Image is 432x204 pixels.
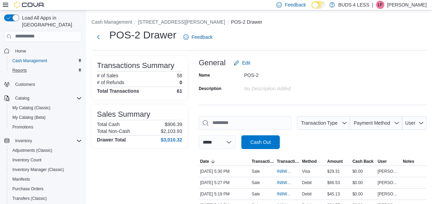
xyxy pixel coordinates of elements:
div: Leeanne Finn [376,1,384,9]
a: Purchase Orders [10,185,46,193]
a: My Catalog (Classic) [10,104,53,112]
span: Transaction Type [301,120,338,126]
button: Inventory Count [7,155,85,165]
button: [STREET_ADDRESS][PERSON_NAME] [138,19,225,25]
a: Cash Management [10,57,50,65]
button: Method [301,157,326,166]
a: My Catalog (Beta) [10,113,48,122]
h6: Total Cash [97,122,120,127]
div: [DATE] 5:30 PM [199,167,250,175]
span: $29.31 [327,169,340,174]
h4: $3,010.32 [161,137,182,143]
img: Cova [14,1,45,8]
span: Customers [12,80,82,89]
span: Debit [302,191,312,197]
button: Transfers (Classic) [7,194,85,203]
button: Transaction # [275,157,300,166]
p: BUDS 4 LESS [338,1,369,9]
button: Payment Method [350,116,402,130]
a: Customers [12,80,38,89]
span: Reports [12,68,27,73]
button: Home [1,46,85,56]
span: Cash Out [250,139,270,146]
h3: Transactions Summary [97,61,174,70]
span: Catalog [12,94,82,102]
button: Promotions [7,122,85,132]
span: Feedback [191,34,212,41]
button: Inventory [12,137,35,145]
span: My Catalog (Beta) [12,115,46,120]
span: Promotions [10,123,82,131]
div: [DATE] 5:19 PM [199,190,250,198]
button: Edit [231,56,253,70]
button: POS-2 Drawer [231,19,262,25]
h6: # of Sales [97,73,118,78]
label: Name [199,72,210,78]
a: Feedback [180,30,215,44]
h4: 61 [177,88,182,94]
h6: # of Refunds [97,80,124,85]
p: [PERSON_NAME] [387,1,427,9]
span: [PERSON_NAME] [377,191,400,197]
button: Inventory [1,136,85,146]
span: Debit [302,180,312,185]
span: Notes [403,159,414,164]
button: Next [91,30,105,44]
span: User [377,159,387,164]
span: Manifests [12,177,30,182]
span: Feedback [285,1,306,8]
span: Inventory [15,138,32,144]
p: Sale [252,169,260,174]
div: $0.00 [351,179,376,187]
div: No Description added [244,83,336,91]
button: Cash Out [241,135,280,149]
button: Purchase Orders [7,184,85,194]
button: Cash Back [351,157,376,166]
span: Catalog [15,95,29,101]
button: IN8W07-746486 [277,167,299,175]
span: Transaction # [277,159,299,164]
button: User [402,116,427,130]
span: Home [12,47,82,55]
span: Promotions [12,124,33,130]
h4: Total Transactions [97,88,139,94]
span: Inventory Count [10,156,82,164]
button: Cash Management [91,19,132,25]
span: IN8W07-746486 [277,169,292,174]
span: Inventory [12,137,82,145]
label: Description [199,86,221,91]
button: Transaction Type [297,116,350,130]
a: Reports [10,66,30,75]
button: My Catalog (Beta) [7,113,85,122]
span: $66.53 [327,180,340,185]
input: This is a search bar. As you type, the results lower in the page will automatically filter. [199,116,291,130]
div: POS-2 [244,70,336,78]
h3: Sales Summary [97,110,150,118]
span: Manifests [10,175,82,183]
span: Method [302,159,317,164]
span: My Catalog (Classic) [12,105,51,111]
span: IN8W07-746480 [277,180,292,185]
span: Cash Management [10,57,82,65]
a: Home [12,47,29,55]
span: Date [200,159,209,164]
a: Promotions [10,123,36,131]
p: $906.39 [165,122,182,127]
span: Adjustments (Classic) [12,148,52,153]
span: [PERSON_NAME] [377,180,400,185]
a: Transfers (Classic) [10,194,49,203]
span: Inventory Count [12,157,42,163]
button: Manifests [7,174,85,184]
span: Cash Management [12,58,47,64]
p: Sale [252,180,260,185]
nav: An example of EuiBreadcrumbs [91,19,427,27]
a: Inventory Count [10,156,44,164]
span: Adjustments (Classic) [10,146,82,155]
span: Amount [327,159,343,164]
span: User [405,120,416,126]
p: $2,103.93 [161,128,182,134]
span: Purchase Orders [10,185,82,193]
p: | [372,1,373,9]
a: Adjustments (Classic) [10,146,55,155]
button: IN8W07-746468 [277,190,299,198]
